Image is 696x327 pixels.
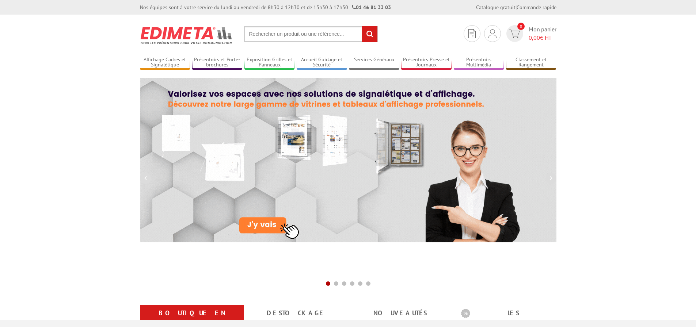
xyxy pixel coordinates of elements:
a: nouveautés [357,307,444,320]
span: € HT [529,34,556,42]
div: | [476,4,556,11]
img: devis rapide [488,29,497,38]
span: 0,00 [529,34,540,41]
strong: 01 46 81 33 03 [352,4,391,11]
a: Présentoirs et Porte-brochures [192,57,243,69]
div: Nos équipes sont à votre service du lundi au vendredi de 8h30 à 12h30 et de 13h30 à 17h30 [140,4,391,11]
img: devis rapide [509,30,520,38]
span: Mon panier [529,25,556,42]
a: Catalogue gratuit [476,4,516,11]
b: Les promotions [461,307,552,321]
a: Services Généraux [349,57,399,69]
a: devis rapide 0 Mon panier 0,00€ HT [505,25,556,42]
input: Rechercher un produit ou une référence... [244,26,378,42]
a: Présentoirs Presse et Journaux [401,57,452,69]
a: Destockage [253,307,339,320]
img: devis rapide [468,29,476,38]
span: 0 [517,23,525,30]
a: Exposition Grilles et Panneaux [244,57,295,69]
a: Commande rapide [517,4,556,11]
a: Accueil Guidage et Sécurité [297,57,347,69]
a: Classement et Rangement [506,57,556,69]
img: Présentoir, panneau, stand - Edimeta - PLV, affichage, mobilier bureau, entreprise [140,22,233,49]
a: Affichage Cadres et Signalétique [140,57,190,69]
a: Présentoirs Multimédia [454,57,504,69]
input: rechercher [362,26,377,42]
